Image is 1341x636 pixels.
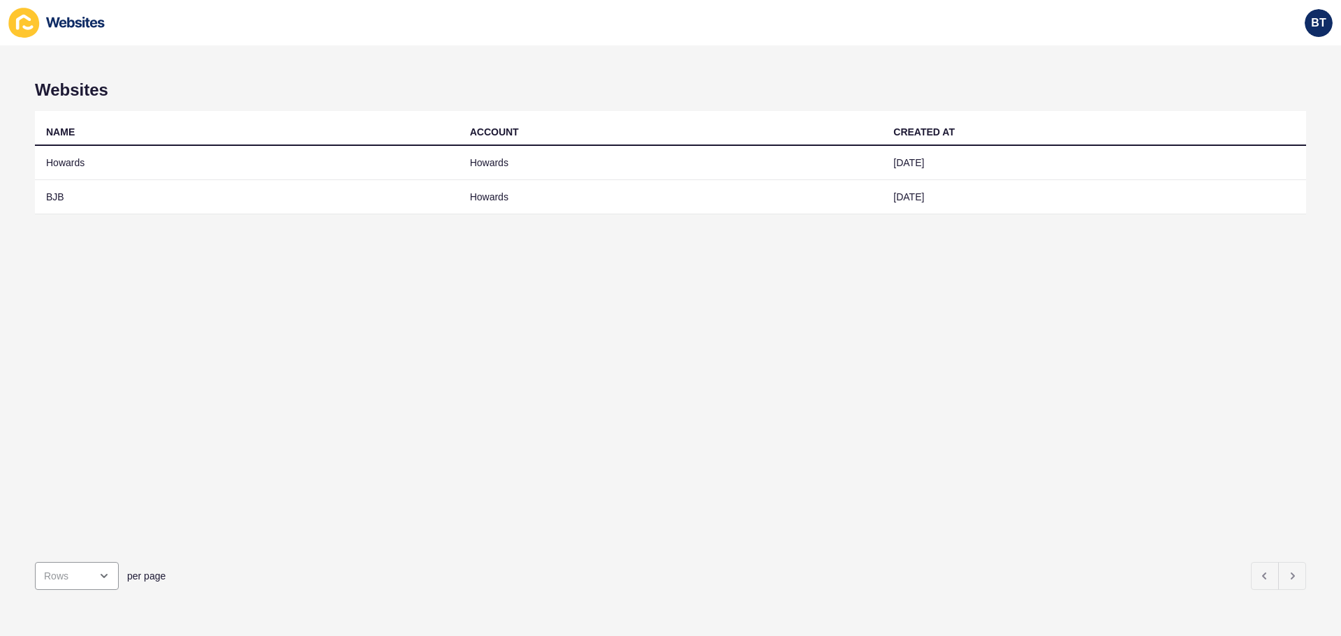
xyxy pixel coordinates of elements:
span: per page [127,569,166,583]
div: NAME [46,125,75,139]
td: Howards [35,146,459,180]
td: [DATE] [882,180,1306,214]
div: CREATED AT [893,125,955,139]
div: ACCOUNT [470,125,519,139]
span: BT [1311,16,1326,30]
div: open menu [35,562,119,590]
td: [DATE] [882,146,1306,180]
h1: Websites [35,80,1306,100]
td: BJB [35,180,459,214]
td: Howards [459,180,883,214]
td: Howards [459,146,883,180]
